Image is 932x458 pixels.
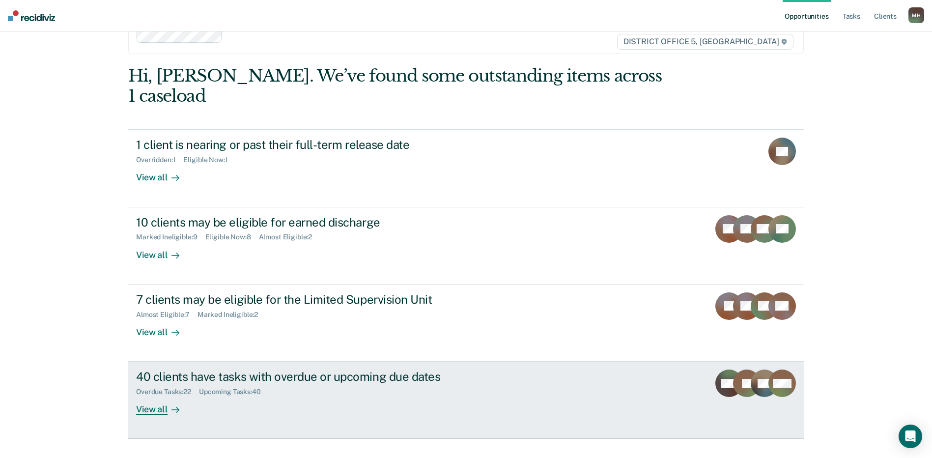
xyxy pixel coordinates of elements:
[205,233,259,241] div: Eligible Now : 8
[136,215,481,229] div: 10 clients may be eligible for earned discharge
[128,362,804,439] a: 40 clients have tasks with overdue or upcoming due datesOverdue Tasks:22Upcoming Tasks:40View all
[136,156,183,164] div: Overridden : 1
[198,311,266,319] div: Marked Ineligible : 2
[136,370,481,384] div: 40 clients have tasks with overdue or upcoming due dates
[136,233,205,241] div: Marked Ineligible : 9
[128,66,669,106] div: Hi, [PERSON_NAME]. We’ve found some outstanding items across 1 caseload
[259,233,320,241] div: Almost Eligible : 2
[183,156,235,164] div: Eligible Now : 1
[136,396,191,415] div: View all
[136,164,191,183] div: View all
[128,129,804,207] a: 1 client is nearing or past their full-term release dateOverridden:1Eligible Now:1View all
[199,388,269,396] div: Upcoming Tasks : 40
[136,241,191,260] div: View all
[136,388,199,396] div: Overdue Tasks : 22
[136,311,198,319] div: Almost Eligible : 7
[128,285,804,362] a: 7 clients may be eligible for the Limited Supervision UnitAlmost Eligible:7Marked Ineligible:2Vie...
[908,7,924,23] button: MH
[128,207,804,285] a: 10 clients may be eligible for earned dischargeMarked Ineligible:9Eligible Now:8Almost Eligible:2...
[617,34,793,50] span: DISTRICT OFFICE 5, [GEOGRAPHIC_DATA]
[136,292,481,307] div: 7 clients may be eligible for the Limited Supervision Unit
[899,425,922,448] div: Open Intercom Messenger
[908,7,924,23] div: M H
[136,138,481,152] div: 1 client is nearing or past their full-term release date
[136,318,191,338] div: View all
[8,10,55,21] img: Recidiviz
